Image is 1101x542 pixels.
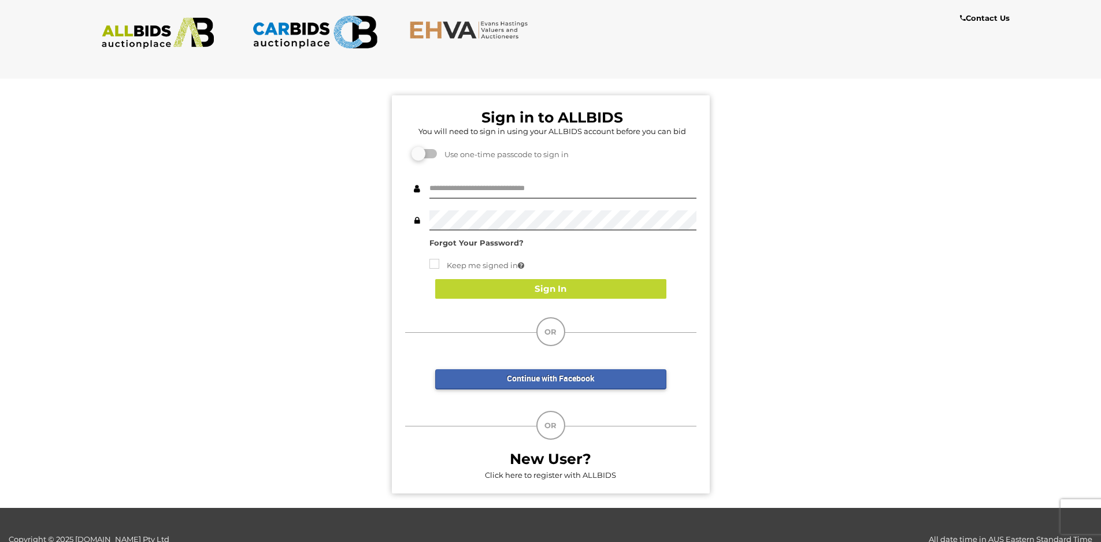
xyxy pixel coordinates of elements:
img: CARBIDS.com.au [252,12,377,53]
b: New User? [510,450,591,467]
img: ALLBIDS.com.au [95,17,221,49]
a: Contact Us [960,12,1013,25]
h5: You will need to sign in using your ALLBIDS account before you can bid [408,127,696,135]
label: Keep me signed in [429,259,524,272]
b: Contact Us [960,13,1010,23]
span: Use one-time passcode to sign in [439,150,569,159]
a: Click here to register with ALLBIDS [485,470,616,480]
div: OR [536,317,565,346]
a: Forgot Your Password? [429,238,524,247]
b: Sign in to ALLBIDS [481,109,623,126]
a: Continue with Facebook [435,369,666,389]
img: EHVA.com.au [409,20,535,39]
div: OR [536,411,565,440]
button: Sign In [435,279,666,299]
